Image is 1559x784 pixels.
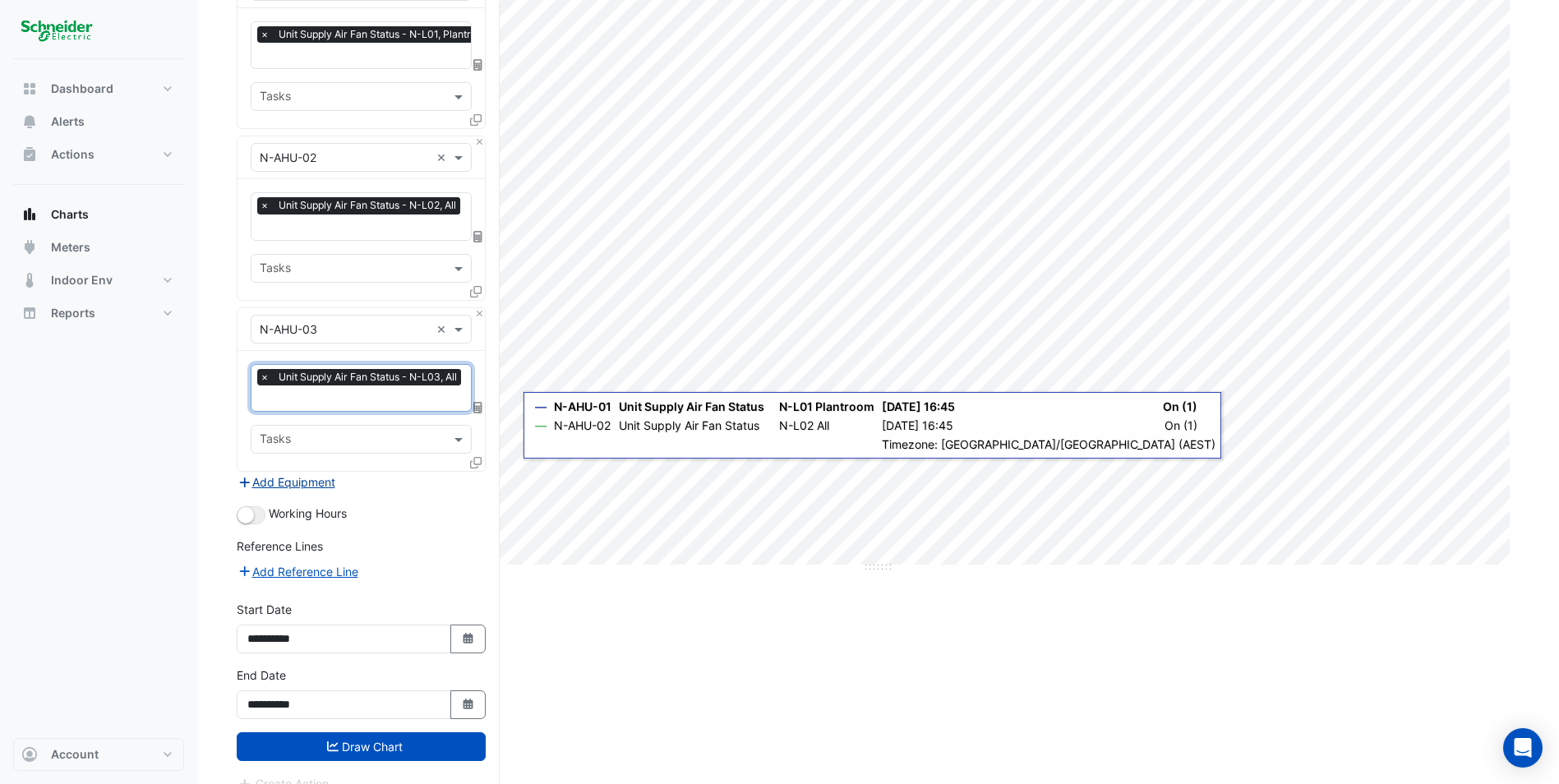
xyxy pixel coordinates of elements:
[51,239,90,256] span: Meters
[13,738,184,771] button: Account
[13,297,184,330] button: Reports
[274,26,496,43] span: Unit Supply Air Fan Status - N-L01, Plantroom
[471,400,486,414] span: Choose Function
[21,305,38,321] app-icon: Reports
[21,239,38,256] app-icon: Meters
[51,746,99,763] span: Account
[237,562,359,581] button: Add Reference Line
[21,146,38,163] app-icon: Actions
[237,601,292,618] label: Start Date
[274,197,460,214] span: Unit Supply Air Fan Status - N-L02, All
[474,136,485,147] button: Close
[237,537,323,555] label: Reference Lines
[461,698,476,712] fa-icon: Select Date
[471,229,486,243] span: Choose Function
[13,105,184,138] button: Alerts
[51,206,89,223] span: Charts
[237,473,336,491] button: Add Equipment
[257,197,272,214] span: ×
[470,284,482,298] span: Clone Favourites and Tasks from this Equipment to other Equipment
[470,455,482,469] span: Clone Favourites and Tasks from this Equipment to other Equipment
[257,369,272,385] span: ×
[474,308,485,319] button: Close
[13,198,184,231] button: Charts
[257,430,291,451] div: Tasks
[471,58,486,71] span: Choose Function
[257,259,291,280] div: Tasks
[1503,728,1543,768] div: Open Intercom Messenger
[237,732,486,761] button: Draw Chart
[51,113,85,130] span: Alerts
[257,87,291,108] div: Tasks
[257,26,272,43] span: ×
[51,81,113,97] span: Dashboard
[13,138,184,171] button: Actions
[13,264,184,297] button: Indoor Env
[461,632,476,646] fa-icon: Select Date
[13,72,184,105] button: Dashboard
[21,113,38,130] app-icon: Alerts
[436,149,450,166] span: Clear
[51,272,113,288] span: Indoor Env
[436,321,450,338] span: Clear
[13,231,184,264] button: Meters
[21,272,38,288] app-icon: Indoor Env
[51,305,95,321] span: Reports
[20,13,94,46] img: Company Logo
[269,506,347,520] span: Working Hours
[470,113,482,127] span: Clone Favourites and Tasks from this Equipment to other Equipment
[274,369,461,385] span: Unit Supply Air Fan Status - N-L03, All
[21,81,38,97] app-icon: Dashboard
[237,666,286,684] label: End Date
[51,146,95,163] span: Actions
[21,206,38,223] app-icon: Charts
